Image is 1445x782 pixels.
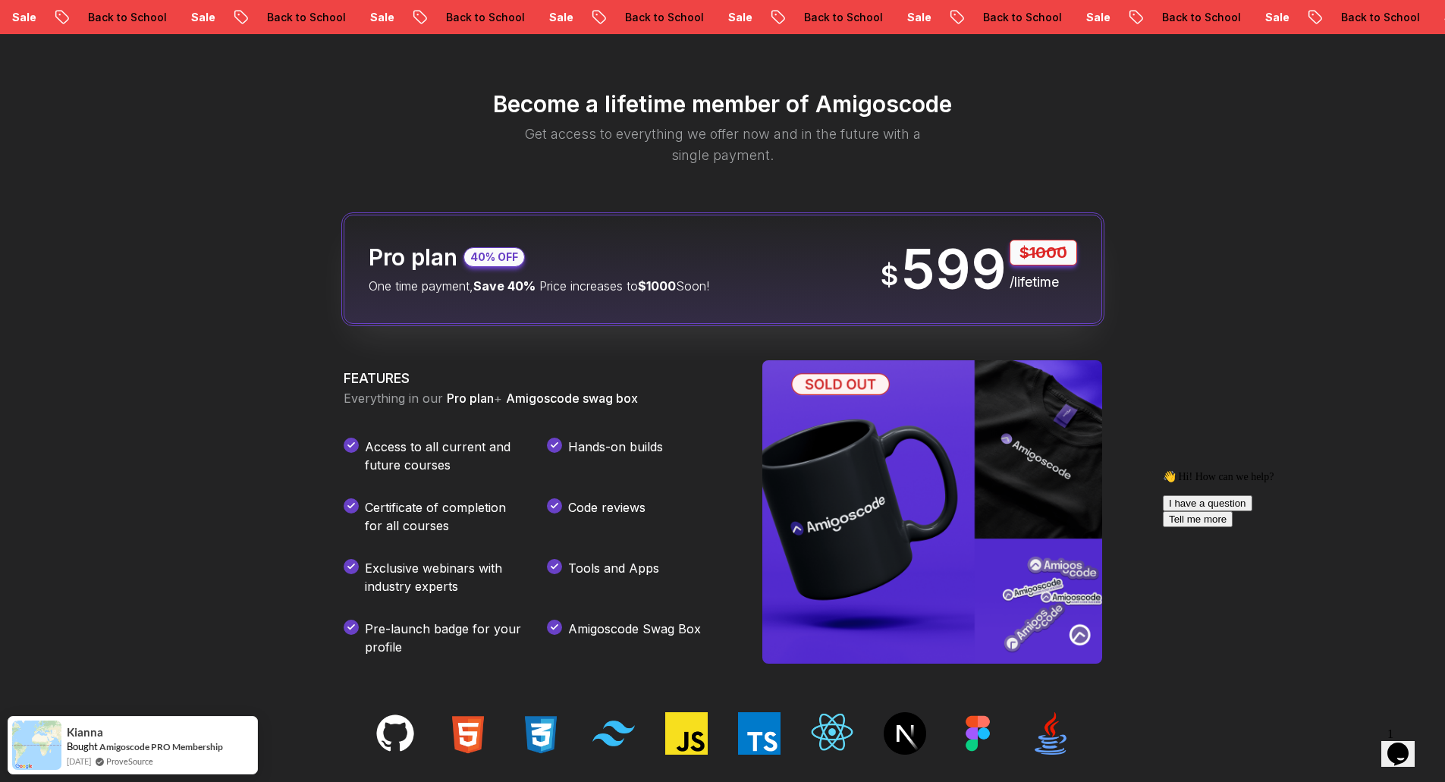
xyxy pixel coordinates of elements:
[67,755,91,768] span: [DATE]
[901,242,1007,297] p: 599
[1010,272,1077,293] p: /lifetime
[1010,240,1077,265] p: $1000
[881,260,898,291] span: $
[99,741,223,752] a: Amigoscode PRO Membership
[177,10,225,25] p: Sale
[447,712,489,755] img: techs tacks
[6,7,117,18] span: 👋 Hi! How can we help?
[535,10,583,25] p: Sale
[67,740,98,752] span: Bought
[344,368,726,389] h3: FEATURES
[568,498,646,535] p: Code reviews
[470,250,518,265] p: 40% OFF
[253,10,356,25] p: Back to School
[506,391,638,406] span: Amigoscode swag box
[520,712,562,755] img: techs tacks
[344,389,726,407] p: Everything in our +
[1072,10,1120,25] p: Sale
[568,620,701,656] p: Amigoscode Swag Box
[12,721,61,770] img: provesource social proof notification image
[969,10,1072,25] p: Back to School
[365,620,523,656] p: Pre-launch badge for your profile
[762,360,1102,664] img: Amigoscode SwagBox
[1029,712,1072,755] img: techs tacks
[369,243,457,271] h2: Pro plan
[473,278,536,294] span: Save 40%
[665,712,708,755] img: techs tacks
[106,755,153,768] a: ProveSource
[568,438,663,474] p: Hands-on builds
[592,712,635,755] img: techs tacks
[6,6,279,63] div: 👋 Hi! How can we help?I have a questionTell me more
[1381,721,1430,767] iframe: chat widget
[611,10,714,25] p: Back to School
[74,10,177,25] p: Back to School
[957,712,999,755] img: techs tacks
[811,712,853,755] img: techs tacks
[1157,464,1430,714] iframe: chat widget
[504,124,941,166] p: Get access to everything we offer now and in the future with a single payment.
[893,10,941,25] p: Sale
[568,559,659,595] p: Tools and Apps
[369,277,709,295] p: One time payment, Price increases to Soon!
[1327,10,1430,25] p: Back to School
[365,559,523,595] p: Exclusive webinars with industry experts
[268,90,1178,118] h2: Become a lifetime member of Amigoscode
[356,10,404,25] p: Sale
[638,278,676,294] span: $1000
[447,391,494,406] span: Pro plan
[6,31,96,47] button: I have a question
[1251,10,1299,25] p: Sale
[432,10,535,25] p: Back to School
[374,712,416,755] img: techs tacks
[884,712,926,755] img: techs tacks
[365,438,523,474] p: Access to all current and future courses
[67,726,103,739] span: Kianna
[365,498,523,535] p: Certificate of completion for all courses
[790,10,893,25] p: Back to School
[738,712,781,755] img: techs tacks
[6,47,76,63] button: Tell me more
[714,10,762,25] p: Sale
[1148,10,1251,25] p: Back to School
